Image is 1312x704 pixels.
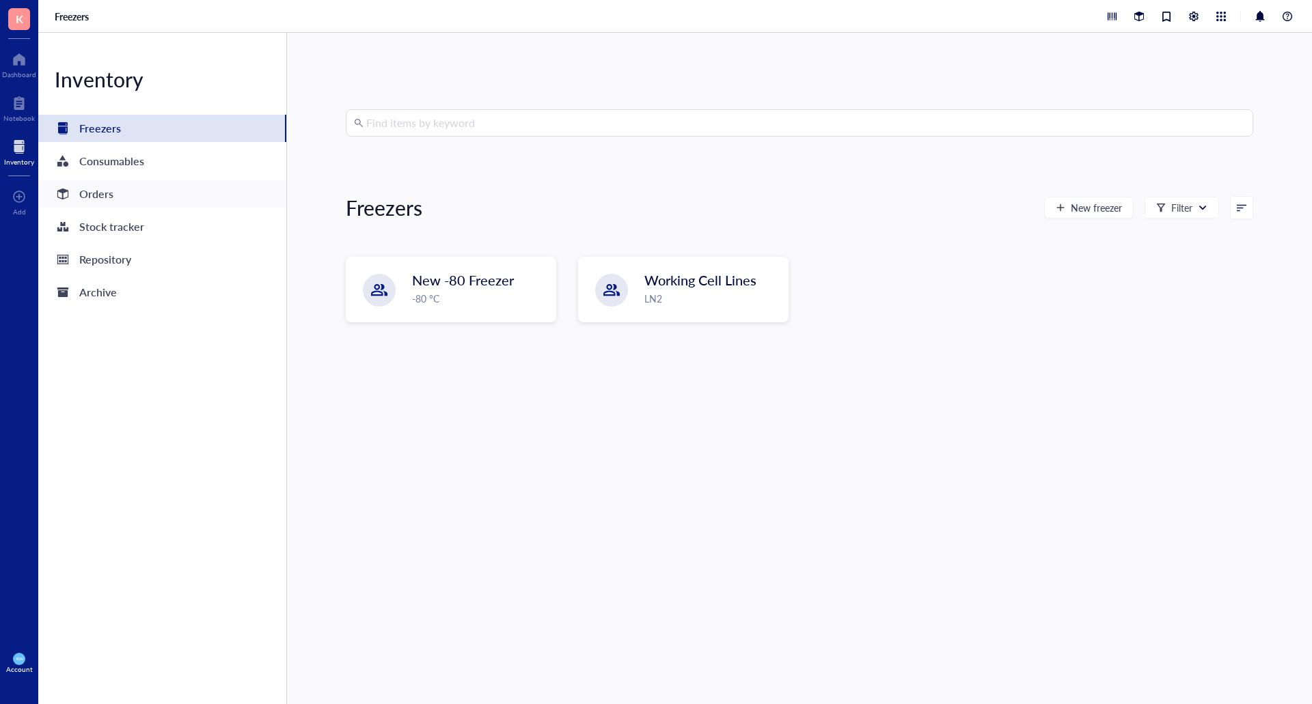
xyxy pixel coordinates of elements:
[79,152,144,171] div: Consumables
[79,184,113,203] div: Orders
[4,136,34,166] a: Inventory
[644,291,780,306] div: LN2
[644,270,756,290] span: Working Cell Lines
[55,10,92,23] a: Freezers
[38,115,286,142] a: Freezers
[13,208,26,216] div: Add
[16,10,23,27] span: K
[412,291,547,306] div: -80 °C
[79,250,131,269] div: Repository
[2,48,36,79] a: Dashboard
[16,656,23,661] span: KW
[38,147,286,175] a: Consumables
[38,180,286,208] a: Orders
[38,279,286,306] a: Archive
[38,213,286,240] a: Stock tracker
[2,70,36,79] div: Dashboard
[1171,200,1192,215] div: Filter
[1044,197,1134,219] button: New freezer
[4,158,34,166] div: Inventory
[3,114,35,122] div: Notebook
[412,270,514,290] span: New -80 Freezer
[6,665,33,673] div: Account
[79,217,144,236] div: Stock tracker
[79,283,117,302] div: Archive
[3,92,35,122] a: Notebook
[346,194,422,221] div: Freezers
[1071,202,1122,213] span: New freezer
[79,119,121,138] div: Freezers
[38,66,286,93] div: Inventory
[38,246,286,273] a: Repository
